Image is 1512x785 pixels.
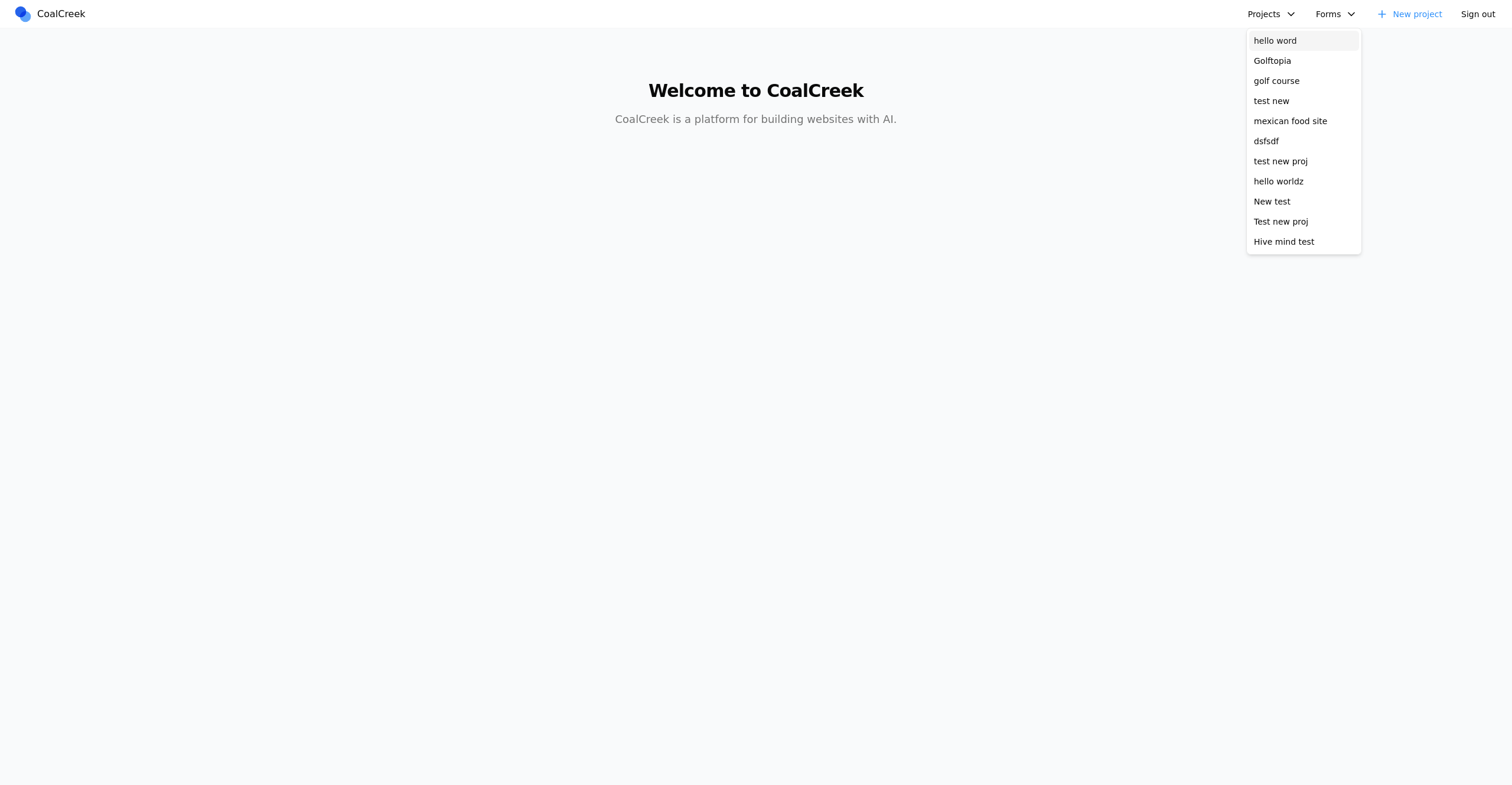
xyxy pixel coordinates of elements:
a: hello word [1249,31,1359,51]
button: Projects [1241,5,1304,23]
a: mexican food site [1249,111,1359,131]
a: New test [1249,192,1359,212]
a: CoalCreek [14,5,90,23]
a: New project [1369,5,1449,23]
p: CoalCreek is a platform for building websites with AI. [529,111,983,128]
a: golf course [1249,71,1359,91]
a: test new proj [1249,151,1359,171]
a: Test new proj [1249,212,1359,232]
a: test new [1249,91,1359,111]
button: Forms [1309,5,1365,23]
a: dsfsdf [1249,131,1359,151]
a: HW4 [1249,252,1359,272]
a: Hive mind test [1249,232,1359,252]
h1: Welcome to CoalCreek [529,80,983,102]
button: Sign out [1454,5,1503,23]
a: hello worldz [1249,171,1359,192]
div: Projects [1246,28,1362,255]
a: Golftopia [1249,51,1359,71]
span: CoalCreek [37,7,86,21]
